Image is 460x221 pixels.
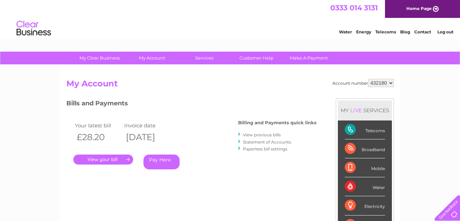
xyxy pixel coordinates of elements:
div: Telecoms [345,120,385,139]
th: £28.20 [73,130,123,144]
h2: My Account [66,79,394,92]
a: Water [339,29,352,34]
a: Telecoms [375,29,396,34]
a: Statement of Accounts [243,139,291,145]
h4: Billing and Payments quick links [238,120,317,125]
a: Blog [400,29,410,34]
a: View previous bills [243,132,281,137]
div: LIVE [349,107,363,114]
div: Electricity [345,196,385,215]
td: Invoice date [122,121,172,130]
th: [DATE] [122,130,172,144]
a: Make A Payment [280,52,337,64]
a: Contact [414,29,431,34]
h3: Bills and Payments [66,98,317,110]
div: Mobile [345,158,385,177]
a: My Clear Business [71,52,128,64]
div: Clear Business is a trading name of Verastar Limited (registered in [GEOGRAPHIC_DATA] No. 3667643... [68,4,393,33]
a: My Account [124,52,180,64]
a: Pay Here [143,155,180,169]
td: Your latest bill [73,121,123,130]
a: 0333 014 3131 [330,3,378,12]
a: Customer Help [228,52,285,64]
div: Broadband [345,139,385,158]
a: Log out [437,29,453,34]
div: MY SERVICES [338,101,392,120]
img: logo.png [16,18,51,39]
div: Water [345,177,385,196]
a: Services [176,52,233,64]
a: Energy [356,29,371,34]
div: Account number [332,79,394,87]
a: . [73,155,133,165]
a: Paperless bill settings [243,146,287,151]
